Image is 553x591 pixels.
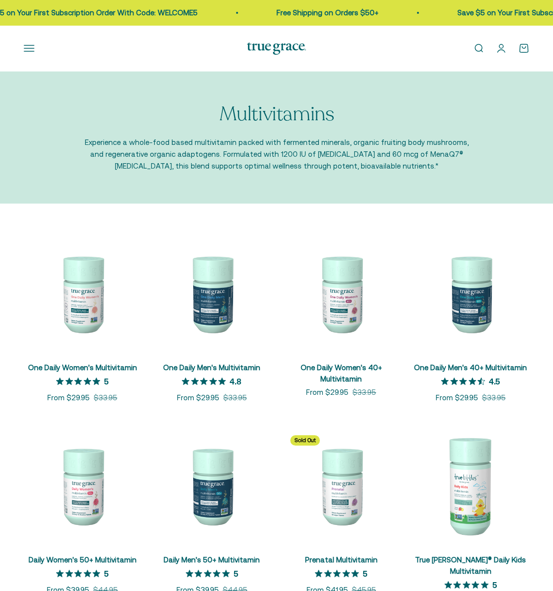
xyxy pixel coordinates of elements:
[56,567,104,581] span: 5 out 5 stars rating in total 14 reviews
[153,235,271,353] img: One Daily Men's Multivitamin
[441,375,489,388] span: 4.5 out 5 stars rating in total 4 reviews
[94,392,117,404] compare-at-price: $33.95
[436,392,478,404] sale-price: From $29.95
[412,427,530,545] img: True Littles® Daily Kids Multivitamin
[24,235,141,353] img: We select ingredients that play a concrete role in true health, and we include them at effective ...
[315,567,363,581] span: 5 out 5 stars rating in total 4 reviews
[276,8,378,17] a: Free Shipping on Orders $50+
[352,386,376,398] compare-at-price: $33.95
[230,376,242,386] p: 4.8
[301,363,382,383] a: One Daily Women's 40+ Multivitamin
[104,376,108,386] p: 5
[56,375,104,388] span: 5 out 5 stars rating in total 12 reviews
[153,427,271,545] img: Daily Men's 50+ Multivitamin
[415,556,526,575] a: True [PERSON_NAME]® Daily Kids Multivitamin
[28,363,137,372] a: One Daily Women's Multivitamin
[47,392,90,404] sale-price: From $29.95
[414,363,527,372] a: One Daily Men's 40+ Multivitamin
[223,392,247,404] compare-at-price: $33.95
[282,235,400,353] img: Daily Multivitamin for Immune Support, Energy, Daily Balance, and Healthy Bone Support* Vitamin A...
[104,568,108,578] p: 5
[177,392,219,404] sale-price: From $29.95
[182,375,230,388] span: 4.8 out 5 stars rating in total 6 reviews
[164,556,260,564] a: Daily Men's 50+ Multivitamin
[163,363,260,372] a: One Daily Men's Multivitamin
[306,386,348,398] sale-price: From $29.95
[492,580,497,590] p: 5
[186,567,234,581] span: 5 out 5 stars rating in total 4 reviews
[305,556,378,564] a: Prenatal Multivitamin
[29,556,137,564] a: Daily Women's 50+ Multivitamin
[84,137,469,172] p: Experience a whole-food based multivitamin packed with fermented minerals, organic fruiting body ...
[482,392,506,404] compare-at-price: $33.95
[282,427,400,545] img: Daily Multivitamin to Support a Healthy Mom & Baby* For women during pre-conception, pregnancy, a...
[489,376,500,386] p: 4.5
[219,103,334,125] p: Multivitamins
[234,568,238,578] p: 5
[24,427,141,545] img: Daily Multivitamin for Energy, Longevity, Heart Health, & Memory Support* L-ergothioneine to supp...
[412,235,530,353] img: One Daily Men's 40+ Multivitamin
[363,568,367,578] p: 5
